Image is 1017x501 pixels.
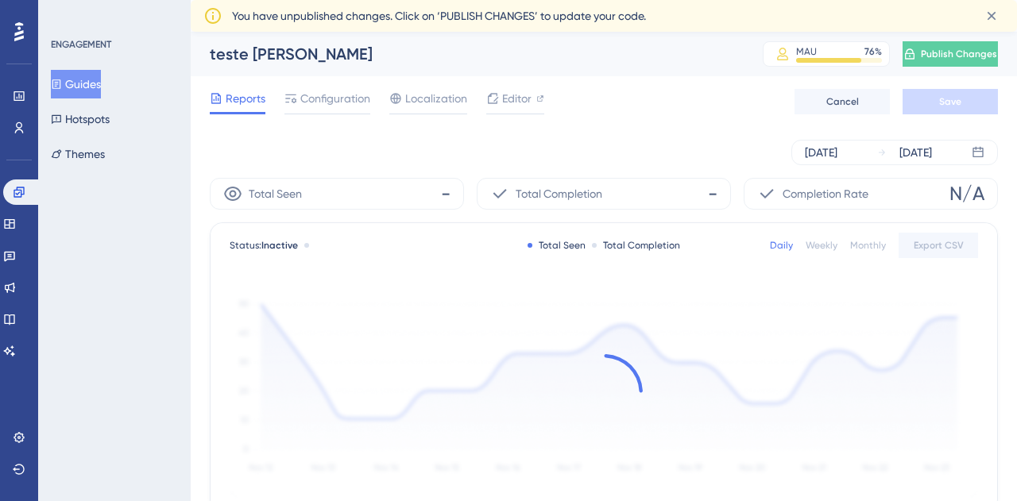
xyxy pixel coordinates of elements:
[921,48,997,60] span: Publish Changes
[850,239,886,252] div: Monthly
[770,239,793,252] div: Daily
[261,240,298,251] span: Inactive
[226,89,265,108] span: Reports
[51,38,111,51] div: ENGAGEMENT
[708,181,717,206] span: -
[249,184,302,203] span: Total Seen
[806,239,837,252] div: Weekly
[796,45,817,58] div: MAU
[826,95,859,108] span: Cancel
[783,184,868,203] span: Completion Rate
[592,239,680,252] div: Total Completion
[903,41,998,67] button: Publish Changes
[864,45,882,58] div: 76 %
[230,239,298,252] span: Status:
[795,89,890,114] button: Cancel
[914,239,964,252] span: Export CSV
[210,43,723,65] div: teste [PERSON_NAME]
[939,95,961,108] span: Save
[232,6,646,25] span: You have unpublished changes. Click on ‘PUBLISH CHANGES’ to update your code.
[51,140,105,168] button: Themes
[949,181,984,206] span: N/A
[300,89,370,108] span: Configuration
[528,239,586,252] div: Total Seen
[51,70,101,98] button: Guides
[903,89,998,114] button: Save
[899,233,978,258] button: Export CSV
[502,89,532,108] span: Editor
[51,105,110,133] button: Hotspots
[405,89,467,108] span: Localization
[516,184,602,203] span: Total Completion
[805,143,837,162] div: [DATE]
[899,143,932,162] div: [DATE]
[441,181,450,206] span: -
